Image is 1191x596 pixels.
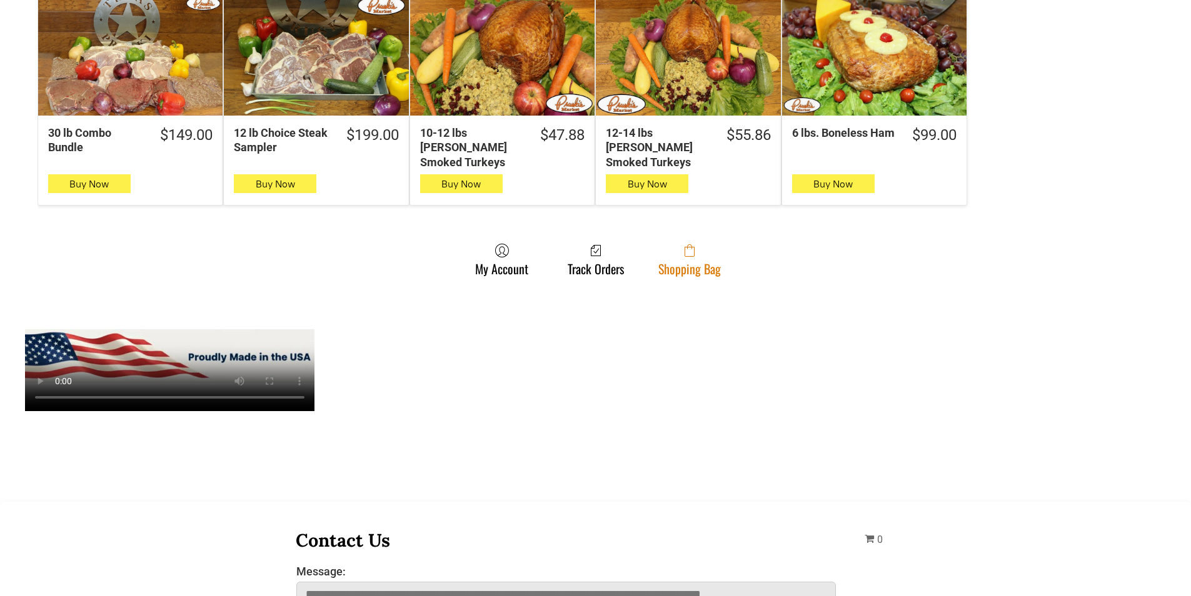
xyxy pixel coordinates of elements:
[69,178,109,190] span: Buy Now
[792,174,875,193] button: Buy Now
[234,174,316,193] button: Buy Now
[441,178,481,190] span: Buy Now
[469,243,535,276] a: My Account
[420,174,503,193] button: Buy Now
[48,174,131,193] button: Buy Now
[606,174,688,193] button: Buy Now
[296,565,837,578] label: Message:
[48,126,144,155] div: 30 lb Combo Bundle
[652,243,727,276] a: Shopping Bag
[726,126,771,145] div: $55.86
[410,126,595,169] a: $47.8810-12 lbs [PERSON_NAME] Smoked Turkeys
[792,126,896,140] div: 6 lbs. Boneless Ham
[224,126,408,155] a: $199.0012 lb Choice Steak Sampler
[813,178,853,190] span: Buy Now
[912,126,957,145] div: $99.00
[877,534,883,545] span: 0
[346,126,399,145] div: $199.00
[606,126,710,169] div: 12-14 lbs [PERSON_NAME] Smoked Turkeys
[628,178,667,190] span: Buy Now
[38,126,223,155] a: $149.0030 lb Combo Bundle
[540,126,585,145] div: $47.88
[420,126,524,169] div: 10-12 lbs [PERSON_NAME] Smoked Turkeys
[561,243,630,276] a: Track Orders
[160,126,213,145] div: $149.00
[256,178,295,190] span: Buy Now
[296,529,837,552] h3: Contact Us
[782,126,967,145] a: $99.006 lbs. Boneless Ham
[234,126,329,155] div: 12 lb Choice Steak Sampler
[596,126,780,169] a: $55.8612-14 lbs [PERSON_NAME] Smoked Turkeys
